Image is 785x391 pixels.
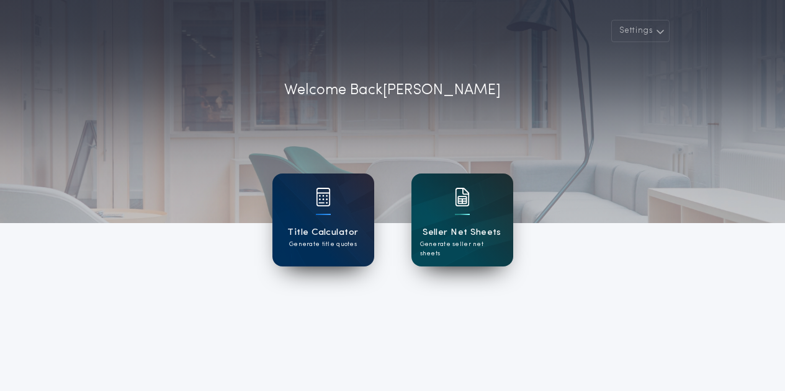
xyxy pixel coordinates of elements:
h1: Seller Net Sheets [423,226,501,240]
img: card icon [455,188,470,206]
p: Generate title quotes [289,240,357,249]
a: card iconTitle CalculatorGenerate title quotes [272,174,374,266]
p: Generate seller net sheets [420,240,505,258]
img: card icon [316,188,331,206]
p: Welcome Back [PERSON_NAME] [284,79,501,102]
h1: Title Calculator [287,226,358,240]
a: card iconSeller Net SheetsGenerate seller net sheets [411,174,513,266]
button: Settings [611,20,670,42]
